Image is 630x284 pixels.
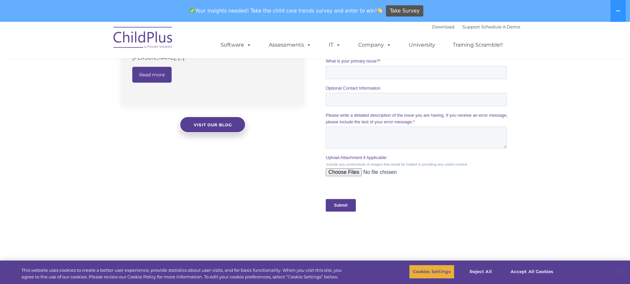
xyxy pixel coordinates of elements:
button: Reject All [460,265,501,279]
a: Read more [132,67,172,83]
button: Accept All Cookies [507,265,557,279]
a: IT [322,38,347,52]
a: Software [214,38,258,52]
a: Support [462,24,480,29]
span: Visit our blog [193,122,231,127]
font: | [432,24,520,29]
img: 👏 [377,8,382,13]
a: Assessments [262,38,318,52]
a: Download [432,24,454,29]
img: ChildPlus by Procare Solutions [110,22,176,55]
a: Company [352,38,398,52]
button: Close [612,264,627,279]
a: Training Scramble!! [446,38,509,52]
div: This website uses cookies to create a better user experience, provide statistics about user visit... [21,267,347,280]
span: Your insights needed! Take the child care trends survey and enter to win! [187,4,385,17]
button: Cookies Settings [409,265,454,279]
a: University [402,38,442,52]
img: ✅ [190,8,195,13]
a: Schedule A Demo [481,24,520,29]
a: Take Survey [386,5,423,17]
span: Take Survey [390,5,420,17]
a: Visit our blog [180,116,246,133]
